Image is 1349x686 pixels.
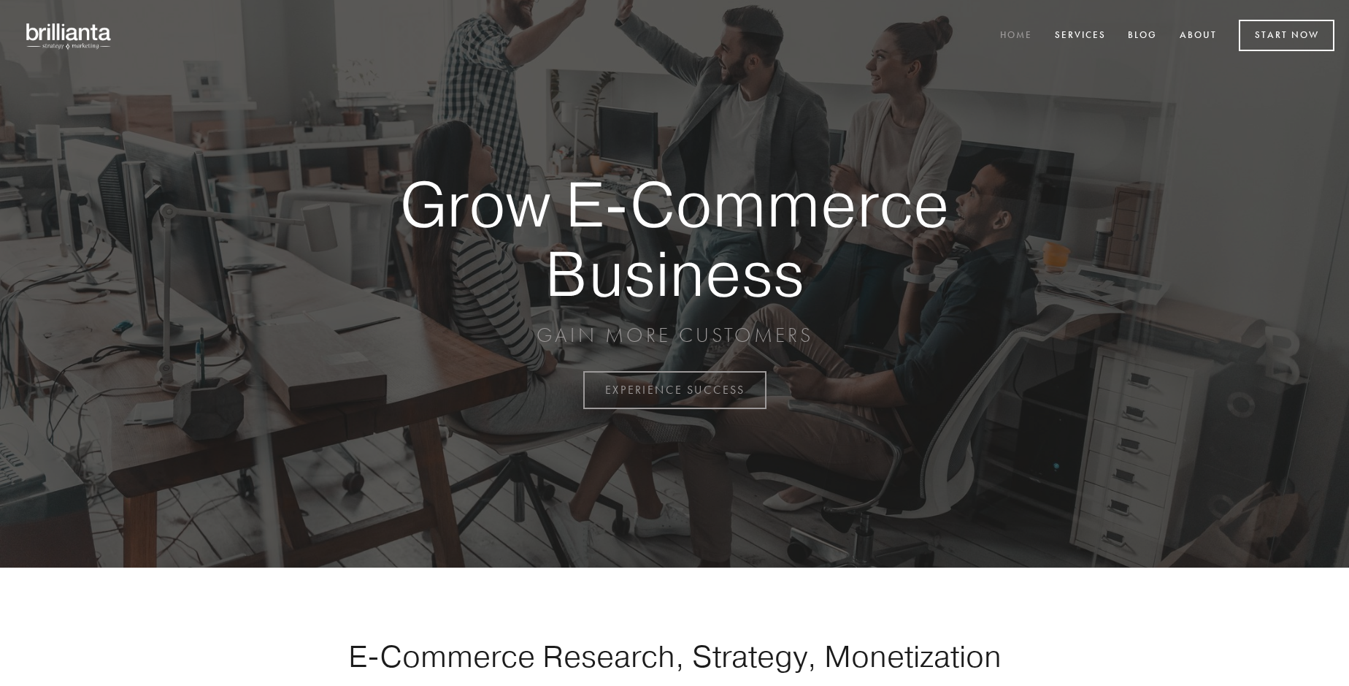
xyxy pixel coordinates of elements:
h1: E-Commerce Research, Strategy, Monetization [302,638,1047,674]
strong: Grow E-Commerce Business [349,169,1000,308]
a: EXPERIENCE SUCCESS [583,371,766,409]
p: GAIN MORE CUSTOMERS [349,322,1000,348]
a: Home [991,24,1042,48]
a: Start Now [1239,20,1334,51]
img: brillianta - research, strategy, marketing [15,15,124,57]
a: Services [1045,24,1115,48]
a: About [1170,24,1226,48]
a: Blog [1118,24,1167,48]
